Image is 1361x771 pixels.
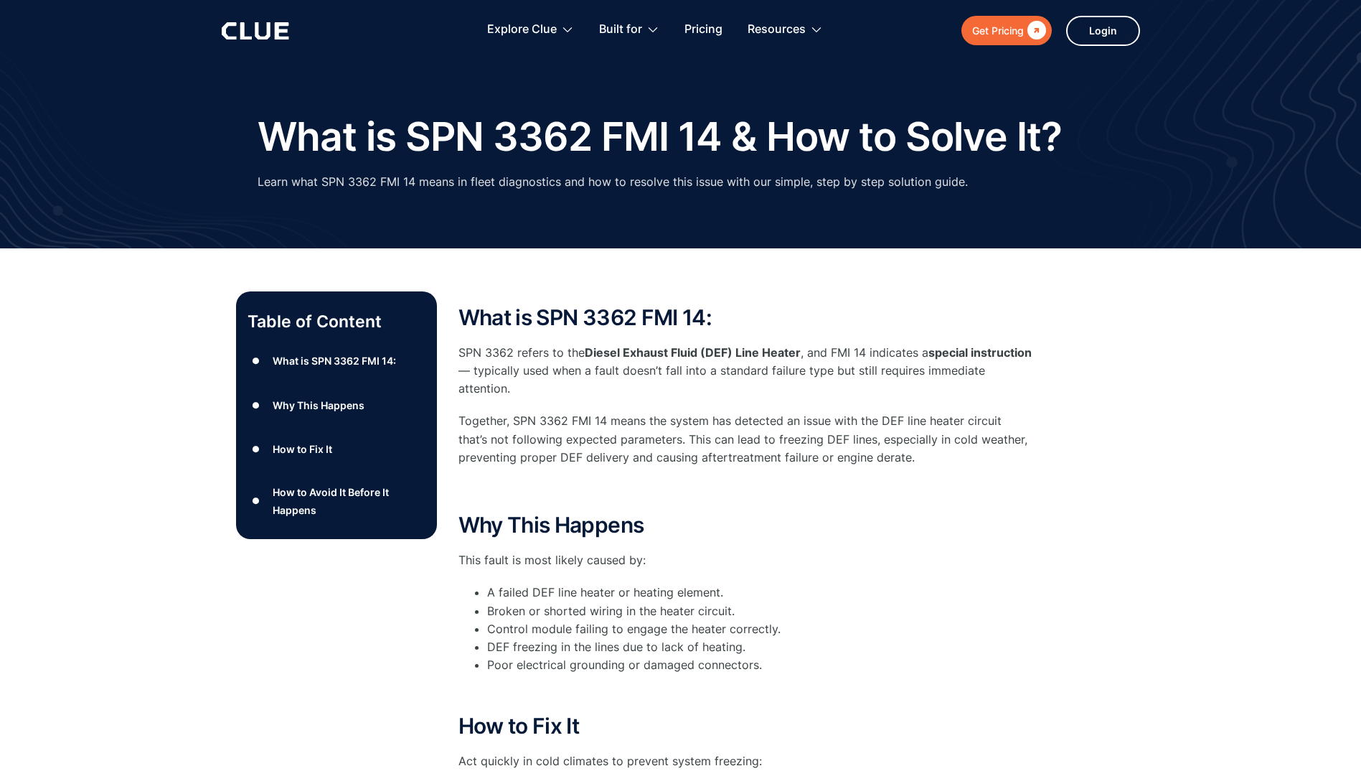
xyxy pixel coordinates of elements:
div: How to Avoid It Before It Happens [273,483,425,519]
a: ●How to Fix It [248,439,425,460]
div: Resources [748,7,806,52]
li: Control module failing to engage the heater correctly. [487,620,1032,638]
div: How to Fix It [273,440,332,458]
p: This fault is most likely caused by: [458,551,1032,569]
a: ●What is SPN 3362 FMI 14: [248,350,425,372]
div: Resources [748,7,823,52]
li: A failed DEF line heater or heating element. [487,584,1032,602]
li: Broken or shorted wiring in the heater circuit. [487,602,1032,620]
p: Table of Content [248,310,425,333]
div: ● [248,490,265,512]
div: Explore Clue [487,7,557,52]
strong: special instruction [928,345,1032,360]
a: Login [1066,16,1140,46]
a: ●Why This Happens [248,394,425,416]
div: Why This Happens [273,396,364,414]
h1: What is SPN 3362 FMI 14 & How to Solve It? [258,115,1063,159]
p: SPN 3362 refers to the , and FMI 14 indicates a — typically used when a fault doesn’t fall into a... [458,344,1032,398]
p: ‍ [458,681,1032,699]
div:  [1024,22,1046,39]
li: DEF freezing in the lines due to lack of heating. [487,638,1032,656]
a: Get Pricing [961,16,1052,45]
p: Act quickly in cold climates to prevent system freezing: [458,752,1032,770]
div: Explore Clue [487,7,574,52]
div: What is SPN 3362 FMI 14: [273,352,396,370]
div: Built for [599,7,642,52]
a: Pricing [684,7,722,52]
h2: What is SPN 3362 FMI 14: [458,306,1032,330]
div: ● [248,350,265,372]
p: Together, SPN 3362 FMI 14 means the system has detected an issue with the DEF line heater circuit... [458,412,1032,467]
div: Get Pricing [972,22,1024,39]
p: Learn what SPN 3362 FMI 14 means in fleet diagnostics and how to resolve this issue with our simp... [258,173,968,191]
div: Built for [599,7,659,52]
div: ● [248,439,265,460]
p: ‍ [458,481,1032,499]
div: ● [248,394,265,416]
h2: How to Fix It [458,714,1032,738]
strong: Diesel Exhaust Fluid (DEF) Line Heater [585,345,801,360]
a: ●How to Avoid It Before It Happens [248,483,425,519]
li: Poor electrical grounding or damaged connectors. [487,656,1032,674]
h2: Why This Happens [458,513,1032,537]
